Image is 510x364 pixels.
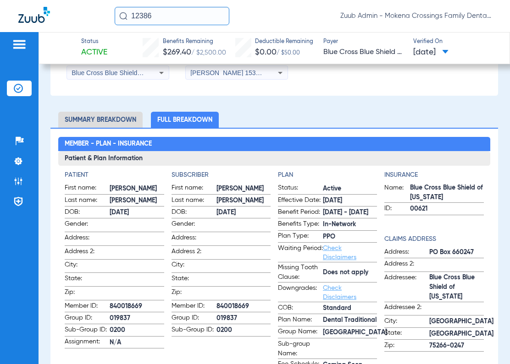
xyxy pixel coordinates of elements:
span: Waiting Period: [278,244,323,262]
span: [DATE] - [DATE] [323,208,377,217]
span: Missing Tooth Clause: [278,263,323,282]
span: 00621 [410,204,483,214]
span: [PERSON_NAME] [110,196,164,206]
span: Sub-group Name: [278,339,323,359]
span: Address: [65,233,110,245]
span: Group Name: [278,327,323,338]
span: N/A [110,338,164,348]
span: [PERSON_NAME] 1538554126 [190,69,281,76]
span: Member ID: [172,301,216,312]
span: Blue Cross Blue Shield of [US_STATE] [429,273,483,302]
span: Address 2: [172,247,216,259]
span: 019837 [110,314,164,323]
span: $0.00 [255,48,277,56]
span: [PERSON_NAME] [216,184,271,194]
span: Sub-Group ID: [65,325,110,336]
h3: Patient & Plan Information [58,151,490,166]
span: 0200 [216,326,271,335]
span: City: [172,260,216,272]
span: Zip: [65,288,110,300]
h4: Claims Address [384,234,483,244]
span: Group ID: [172,313,216,324]
span: Last name: [172,196,216,206]
h4: Plan [278,170,377,180]
span: 840018669 [110,302,164,311]
span: Assignment: [65,337,110,348]
span: Benefits Remaining [163,38,226,46]
span: PO Box 660247 [429,248,483,257]
span: 840018669 [216,302,271,311]
h2: Member - Plan - Insurance [58,137,490,152]
span: [PERSON_NAME] [216,196,271,206]
span: / $2,500.00 [191,49,226,56]
span: Deductible Remaining [255,38,313,46]
h4: Insurance [384,170,483,180]
span: 75266-0247 [429,341,483,351]
span: Plan Name: [278,315,323,326]
span: Zip: [172,288,216,300]
a: Check Disclaimers [323,245,356,261]
a: Check Disclaimers [323,285,356,300]
span: Benefit Period: [278,207,323,218]
span: City: [65,260,110,272]
span: DOB: [65,207,110,218]
span: [GEOGRAPHIC_DATA] [429,329,493,339]
span: 019837 [216,314,271,323]
span: Payer [323,38,405,46]
span: Dental Traditional [323,315,377,325]
input: Search for patients [115,7,229,25]
span: Zuub Admin - Mokena Crossings Family Dental [340,11,492,21]
span: ID: [384,204,410,215]
span: Benefits Type: [278,219,323,230]
span: Name: [384,183,410,202]
span: COB: [278,303,323,314]
span: Status [81,38,107,46]
span: Address: [172,233,216,245]
span: In-Network [323,220,377,229]
span: State: [172,274,216,286]
span: City: [384,316,429,327]
span: Downgrades: [278,283,323,302]
h4: Patient [65,170,164,180]
span: Group ID: [65,313,110,324]
span: State: [384,328,429,339]
span: Member ID: [65,301,110,312]
li: Summary Breakdown [58,112,143,128]
span: Standard [323,304,377,313]
span: Gender: [172,219,216,232]
span: First name: [65,183,110,194]
span: Sub-Group ID: [172,325,216,336]
span: Address 2: [65,247,110,259]
span: Active [323,184,377,194]
span: PPO [323,232,377,242]
span: DOB: [172,207,216,218]
span: Does not apply [323,268,377,277]
span: [DATE] [413,47,449,58]
span: [PERSON_NAME] [110,184,164,194]
span: Gender: [65,219,110,232]
span: [GEOGRAPHIC_DATA] [323,328,387,337]
span: Blue Cross Blue Shield Of [US_STATE] [72,69,183,76]
li: Full Breakdown [151,112,219,128]
img: hamburger-icon [12,39,27,50]
h4: Subscriber [172,170,271,180]
span: Blue Cross Blue Shield of [US_STATE] [410,183,483,202]
img: Search Icon [119,12,127,20]
span: Plan Type: [278,231,323,242]
span: [DATE] [110,208,164,217]
span: / $50.00 [277,50,300,56]
span: Status: [278,183,323,194]
span: Address 2: [384,259,429,272]
span: Blue Cross Blue Shield of [US_STATE] [323,47,405,58]
span: Last name: [65,196,110,206]
span: [DATE] [323,196,377,206]
span: [GEOGRAPHIC_DATA] [429,317,493,326]
img: Zuub Logo [18,7,50,23]
span: Active [81,47,107,58]
span: [DATE] [216,208,271,217]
